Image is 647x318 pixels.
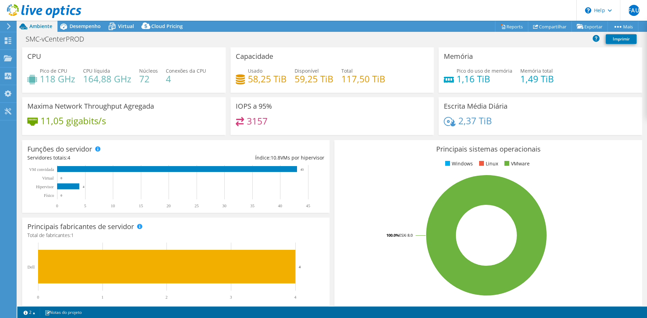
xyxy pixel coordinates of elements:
[606,34,637,44] a: Imprimir
[585,7,591,13] svg: \n
[166,67,206,74] span: Conexões da CPU
[341,75,385,83] h4: 117,50 TiB
[247,117,268,125] h4: 3157
[444,102,507,110] h3: Escrita Média Diária
[71,232,74,238] span: 1
[83,67,110,74] span: CPU líquida
[101,295,104,300] text: 1
[572,21,608,32] a: Exportar
[520,75,554,83] h4: 1,49 TiB
[458,117,492,125] h4: 2,37 TiB
[248,67,262,74] span: Usado
[386,233,399,238] tspan: 100.0%
[139,203,143,208] text: 15
[608,21,638,32] a: Mais
[40,308,87,317] a: Notas do projeto
[27,231,324,239] h4: Total de fabricantes:
[27,102,154,110] h3: Maxima Network Throughput Agregada
[248,75,287,83] h4: 58,25 TiB
[27,53,41,60] h3: CPU
[300,168,304,171] text: 43
[27,145,92,153] h3: Funções do servidor
[230,295,232,300] text: 3
[306,203,310,208] text: 45
[165,295,168,300] text: 2
[195,203,199,208] text: 25
[68,154,70,161] span: 4
[27,154,176,162] div: Servidores totais:
[477,160,498,167] li: Linux
[503,160,530,167] li: VMware
[443,160,473,167] li: Windows
[295,67,319,74] span: Disponível
[236,53,273,60] h3: Capacidade
[61,176,62,180] text: 0
[42,176,54,181] text: Virtual
[295,75,333,83] h4: 59,25 TiB
[294,295,296,300] text: 4
[37,295,39,300] text: 0
[19,308,40,317] a: 2
[29,23,52,29] span: Ambiente
[83,185,84,189] text: 4
[139,67,158,74] span: Núcleos
[340,145,637,153] h3: Principais sistemas operacionais
[41,117,106,125] h4: 11,05 gigabits/s
[457,67,512,74] span: Pico do uso de memória
[83,75,131,83] h4: 164,88 GHz
[29,167,54,172] text: VM convidada
[444,53,473,60] h3: Memória
[166,75,206,83] h4: 4
[27,223,134,230] h3: Principais fabricantes de servidor
[70,23,101,29] span: Desempenho
[176,154,324,162] div: Índice: VMs por hipervisor
[40,75,75,83] h4: 118 GHz
[495,21,528,32] a: Reports
[399,233,413,238] tspan: ESXi 8.0
[457,75,512,83] h4: 1,16 TiB
[628,5,639,16] span: FAU
[520,67,553,74] span: Memória total
[236,102,272,110] h3: IOPS a 95%
[299,265,301,269] text: 4
[84,203,86,208] text: 5
[271,154,280,161] span: 10.8
[278,203,282,208] text: 40
[56,203,58,208] text: 0
[44,193,54,198] tspan: Físico
[40,67,67,74] span: Pico de CPU
[528,21,572,32] a: Compartilhar
[118,23,134,29] span: Virtual
[36,184,54,189] text: Hipervisor
[139,75,158,83] h4: 72
[111,203,115,208] text: 10
[61,194,62,197] text: 0
[341,67,353,74] span: Total
[23,35,95,43] h1: SMC-vCenterPROD
[222,203,226,208] text: 30
[151,23,183,29] span: Cloud Pricing
[250,203,254,208] text: 35
[167,203,171,208] text: 20
[27,265,35,270] text: Dell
